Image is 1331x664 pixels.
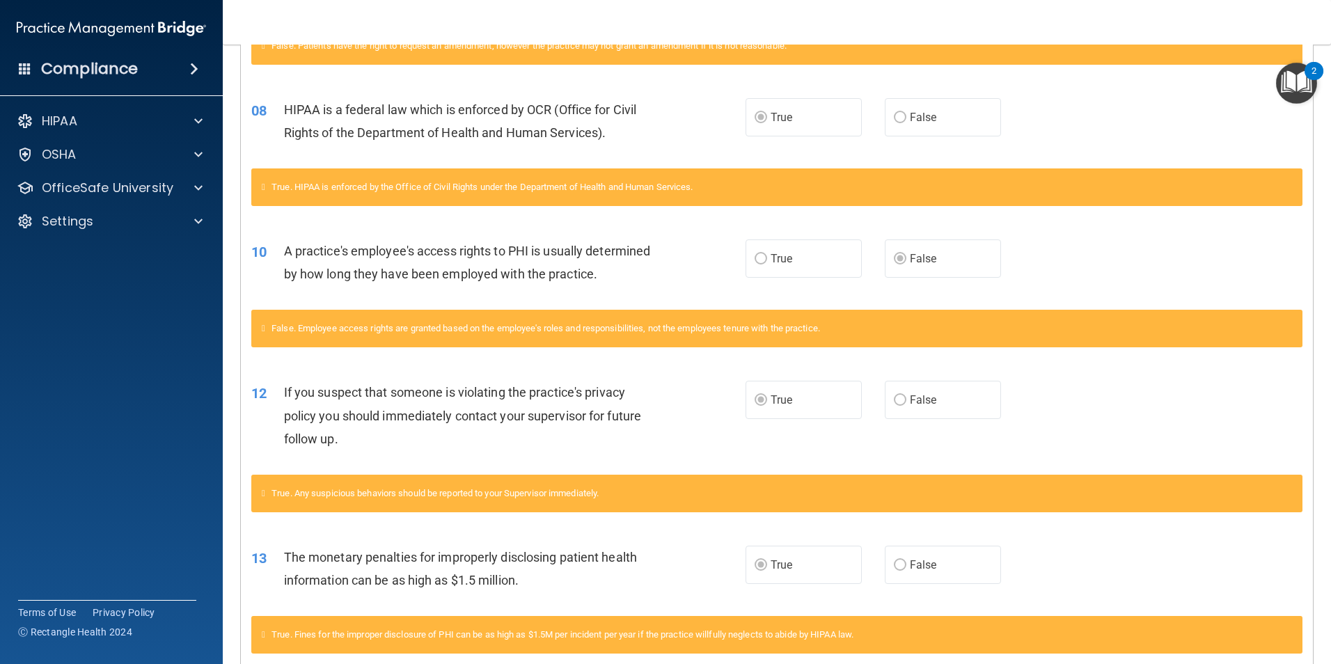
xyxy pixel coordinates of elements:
[284,102,637,140] span: HIPAA is a federal law which is enforced by OCR (Office for Civil Rights of the Department of Hea...
[42,113,77,129] p: HIPAA
[251,102,267,119] span: 08
[271,488,599,498] span: True. Any suspicious behaviors should be reported to your Supervisor immediately.
[755,560,767,571] input: True
[17,213,203,230] a: Settings
[910,252,937,265] span: False
[271,629,853,640] span: True. Fines for the improper disclosure of PHI can be as high as $1.5M per incident per year if t...
[771,111,792,124] span: True
[271,40,787,51] span: False. Patients have the right to request an amendment, however the practice may not grant an ame...
[41,59,138,79] h4: Compliance
[18,625,132,639] span: Ⓒ Rectangle Health 2024
[771,393,792,406] span: True
[910,393,937,406] span: False
[93,606,155,619] a: Privacy Policy
[17,180,203,196] a: OfficeSafe University
[284,550,637,587] span: The monetary penalties for improperly disclosing patient health information can be as high as $1....
[1276,63,1317,104] button: Open Resource Center, 2 new notifications
[894,395,906,406] input: False
[284,385,641,445] span: If you suspect that someone is violating the practice's privacy policy you should immediately con...
[894,113,906,123] input: False
[42,180,173,196] p: OfficeSafe University
[18,606,76,619] a: Terms of Use
[17,113,203,129] a: HIPAA
[910,558,937,571] span: False
[42,213,93,230] p: Settings
[894,560,906,571] input: False
[755,395,767,406] input: True
[1312,71,1316,89] div: 2
[271,182,693,192] span: True. HIPAA is enforced by the Office of Civil Rights under the Department of Health and Human Se...
[771,558,792,571] span: True
[755,113,767,123] input: True
[894,254,906,264] input: False
[251,244,267,260] span: 10
[771,252,792,265] span: True
[910,111,937,124] span: False
[271,323,820,333] span: False. Employee access rights are granted based on the employee's roles and responsibilities, not...
[17,15,206,42] img: PMB logo
[251,550,267,567] span: 13
[251,385,267,402] span: 12
[284,244,651,281] span: A practice's employee's access rights to PHI is usually determined by how long they have been emp...
[1261,568,1314,621] iframe: Drift Widget Chat Controller
[17,146,203,163] a: OSHA
[755,254,767,264] input: True
[42,146,77,163] p: OSHA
